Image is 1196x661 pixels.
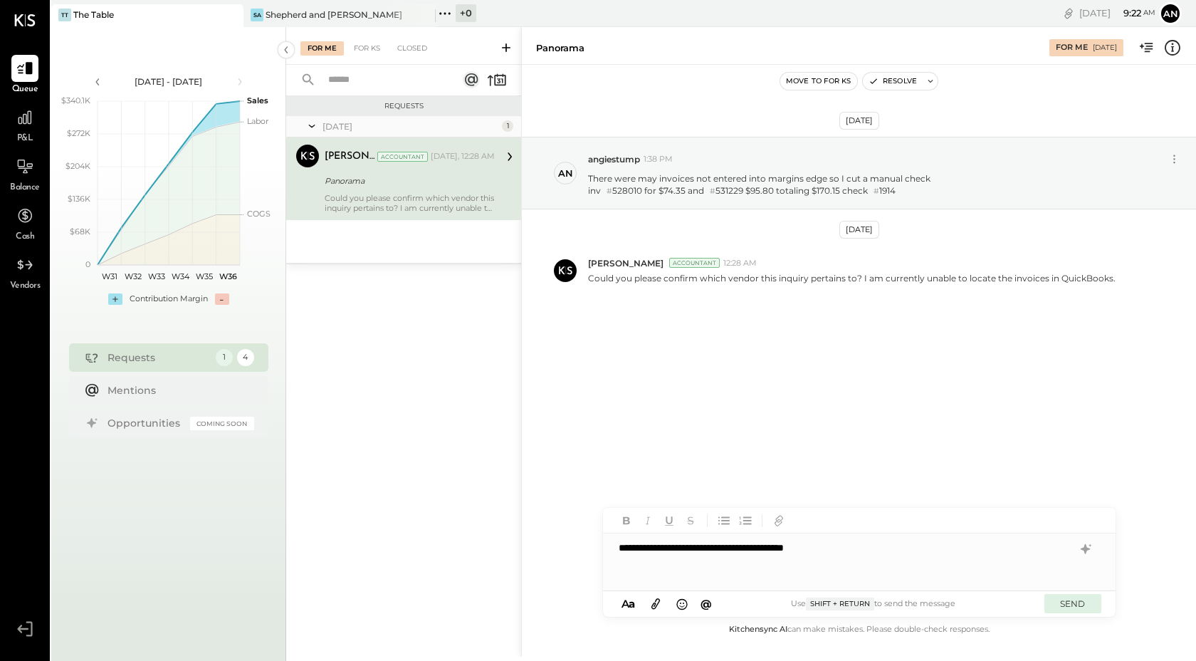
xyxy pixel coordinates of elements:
[85,259,90,269] text: 0
[669,258,720,268] div: Accountant
[17,132,33,145] span: P&L
[723,258,757,269] span: 12:28 AM
[1056,42,1088,53] div: For Me
[67,128,90,138] text: $272K
[172,271,190,281] text: W34
[681,511,700,530] button: Strikethrough
[196,271,213,281] text: W35
[70,227,90,236] text: $68K
[107,350,209,365] div: Requests
[108,293,122,305] div: +
[588,257,663,269] span: [PERSON_NAME]
[300,41,344,56] div: For Me
[1044,594,1101,613] button: SEND
[607,186,612,196] span: #
[780,73,857,90] button: Move to for ks
[456,4,476,22] div: + 0
[237,349,254,366] div: 4
[130,293,208,305] div: Contribution Margin
[65,161,90,171] text: $204K
[219,271,236,281] text: W36
[16,231,34,244] span: Cash
[770,511,788,530] button: Add URL
[68,194,90,204] text: $136K
[347,41,387,56] div: For KS
[390,41,434,56] div: Closed
[107,416,183,430] div: Opportunities
[215,293,229,305] div: -
[715,511,733,530] button: Unordered List
[1,202,49,244] a: Cash
[10,182,40,194] span: Balance
[617,511,636,530] button: Bold
[588,153,640,165] span: angiestump
[617,596,640,612] button: Aa
[1061,6,1076,21] div: copy link
[806,598,874,610] span: Shift + Return
[247,116,268,126] text: Labor
[1,153,49,194] a: Balance
[61,95,90,105] text: $340.1K
[588,272,1116,284] p: Could you please confirm which vendor this inquiry pertains to? I am currently unable to locate t...
[716,598,1030,610] div: Use to send the message
[12,83,38,96] span: Queue
[431,151,495,162] div: [DATE], 12:28 AM
[644,154,673,165] span: 1:38 PM
[251,9,263,21] div: Sa
[10,280,41,293] span: Vendors
[736,511,755,530] button: Ordered List
[293,101,514,111] div: Requests
[558,167,573,180] div: an
[839,112,879,130] div: [DATE]
[701,597,712,610] span: @
[325,150,374,164] div: [PERSON_NAME]
[863,73,923,90] button: Resolve
[190,417,254,430] div: Coming Soon
[588,172,930,197] p: There were may invoices not entered into margins edge so I cut a manual check
[266,9,402,21] div: Shepherd and [PERSON_NAME]
[588,184,930,197] div: inv 528010 for $74.35 and 531229 $95.80 totaling $170.15 check 1914
[377,152,428,162] div: Accountant
[1093,43,1117,53] div: [DATE]
[1079,6,1155,20] div: [DATE]
[1,251,49,293] a: Vendors
[325,193,495,213] div: Could you please confirm which vendor this inquiry pertains to? I am currently unable to locate t...
[710,186,715,196] span: #
[125,271,142,281] text: W32
[247,95,268,105] text: Sales
[101,271,117,281] text: W31
[325,174,491,188] div: Panorama
[1159,2,1182,25] button: an
[1,104,49,145] a: P&L
[629,597,635,610] span: a
[148,271,165,281] text: W33
[58,9,71,21] div: TT
[639,511,657,530] button: Italic
[1,55,49,96] a: Queue
[536,41,584,55] div: Panorama
[73,9,114,21] div: The Table
[874,186,879,196] span: #
[247,209,271,219] text: COGS
[322,120,498,132] div: [DATE]
[108,76,229,88] div: [DATE] - [DATE]
[696,595,716,613] button: @
[502,120,513,132] div: 1
[107,383,247,397] div: Mentions
[660,511,678,530] button: Underline
[216,349,233,366] div: 1
[839,221,879,239] div: [DATE]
